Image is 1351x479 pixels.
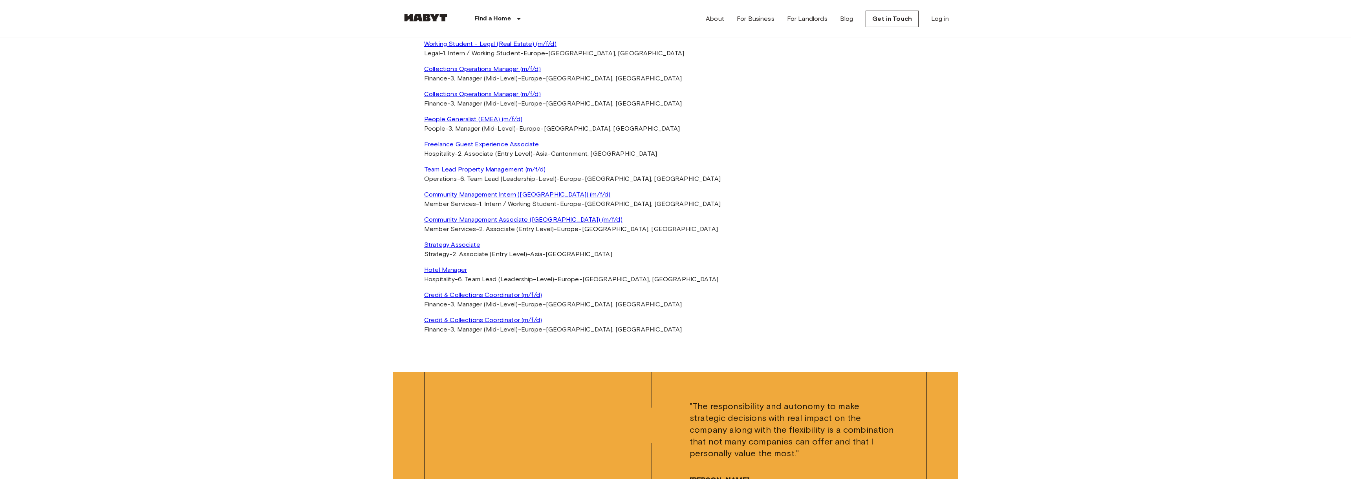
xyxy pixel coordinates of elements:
a: For Landlords [787,14,827,24]
span: Europe [521,100,543,107]
a: About [706,14,724,24]
span: 1. Intern / Working Student [443,49,520,57]
a: Collections Operations Manager (m/f/d) [424,64,927,74]
span: 2. Associate (Entry Level) [452,250,527,258]
span: [GEOGRAPHIC_DATA], [GEOGRAPHIC_DATA] [585,175,721,182]
span: [GEOGRAPHIC_DATA], [GEOGRAPHIC_DATA] [585,200,721,208]
span: Finance [424,75,447,82]
span: Operations [424,175,457,182]
span: 3. Manager (Mid-Level) [450,301,518,308]
span: 2. Associate (Entry Level) [479,225,554,233]
span: People [424,125,445,132]
span: Finance [424,100,447,107]
span: Europe [519,125,541,132]
span: - - - [424,75,682,82]
span: Europe [524,49,545,57]
span: Member Services [424,225,476,233]
span: 3. Manager (Mid-Level) [450,326,518,333]
span: [GEOGRAPHIC_DATA], [GEOGRAPHIC_DATA] [546,100,682,107]
span: [GEOGRAPHIC_DATA], [GEOGRAPHIC_DATA] [582,275,718,283]
a: For Business [737,14,774,24]
a: Community Management Intern ([GEOGRAPHIC_DATA]) (m/f/d) [424,190,927,199]
a: Hotel Manager [424,265,927,275]
span: Strategy [424,250,449,258]
span: Asia [530,250,542,258]
span: 3. Manager (Mid-Level) [450,100,518,107]
span: - - - [424,49,685,57]
span: 6. Team Lead (Leadership-Level) [458,275,555,283]
span: Member Services [424,200,476,208]
span: [GEOGRAPHIC_DATA] [546,250,612,258]
span: Finance [424,326,447,333]
span: [GEOGRAPHIC_DATA], [GEOGRAPHIC_DATA] [546,326,682,333]
span: Legal [424,49,440,57]
a: Freelance Guest Experience Associate [424,140,927,149]
span: Cantonment, [GEOGRAPHIC_DATA] [551,150,657,157]
span: Hospitality [424,275,455,283]
span: 3. Manager (Mid-Level) [450,75,518,82]
span: - - - [424,301,682,308]
span: 2. Associate (Entry Level) [458,150,533,157]
span: [GEOGRAPHIC_DATA], [GEOGRAPHIC_DATA] [548,49,684,57]
img: Habyt [402,14,449,22]
a: Collections Operations Manager (m/f/d) [424,89,927,99]
span: Finance [424,301,447,308]
span: Europe [558,275,579,283]
a: Strategy Associate [424,240,927,250]
span: Asia [536,150,548,157]
a: Blog [840,14,853,24]
span: Europe [560,175,581,182]
span: - - - [424,125,680,132]
span: 6. Team Lead (Leadership-Level) [460,175,557,182]
a: Credit & Collections Coordinator (m/f/d) [424,290,927,300]
a: Team Lead Property Management (m/f/d) [424,165,927,174]
span: [GEOGRAPHIC_DATA], [GEOGRAPHIC_DATA] [546,75,682,82]
span: Europe [521,301,543,308]
span: Europe [557,225,578,233]
span: [GEOGRAPHIC_DATA], [GEOGRAPHIC_DATA] [546,301,682,308]
span: 1. Intern / Working Student [479,200,557,208]
a: Get in Touch [866,11,919,27]
span: - - - [424,175,721,182]
span: [GEOGRAPHIC_DATA], [GEOGRAPHIC_DATA] [582,225,718,233]
p: Find a Home [474,14,511,24]
span: - - - [424,100,682,107]
span: [GEOGRAPHIC_DATA], [GEOGRAPHIC_DATA] [544,125,680,132]
span: 3. Manager (Mid-Level) [449,125,516,132]
span: Europe [560,200,582,208]
span: - - - [424,200,721,208]
span: Europe [521,75,543,82]
span: - - - [424,326,682,333]
span: Hospitality [424,150,455,157]
a: Working Student - Legal (Real Estate) (m/f/d) [424,39,927,49]
span: "The responsibility and autonomy to make strategic decisions with real impact on the company alon... [690,401,895,459]
a: Credit & Collections Coordinator (m/f/d) [424,315,927,325]
span: Europe [521,326,543,333]
span: - - - [424,250,612,258]
a: Log in [931,14,949,24]
span: - - - [424,275,718,283]
a: People Generalist (EMEA) (m/f/d) [424,115,927,124]
span: - - - [424,225,718,233]
a: Community Management Associate ([GEOGRAPHIC_DATA]) (m/f/d) [424,215,927,224]
span: - - - [424,150,657,157]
